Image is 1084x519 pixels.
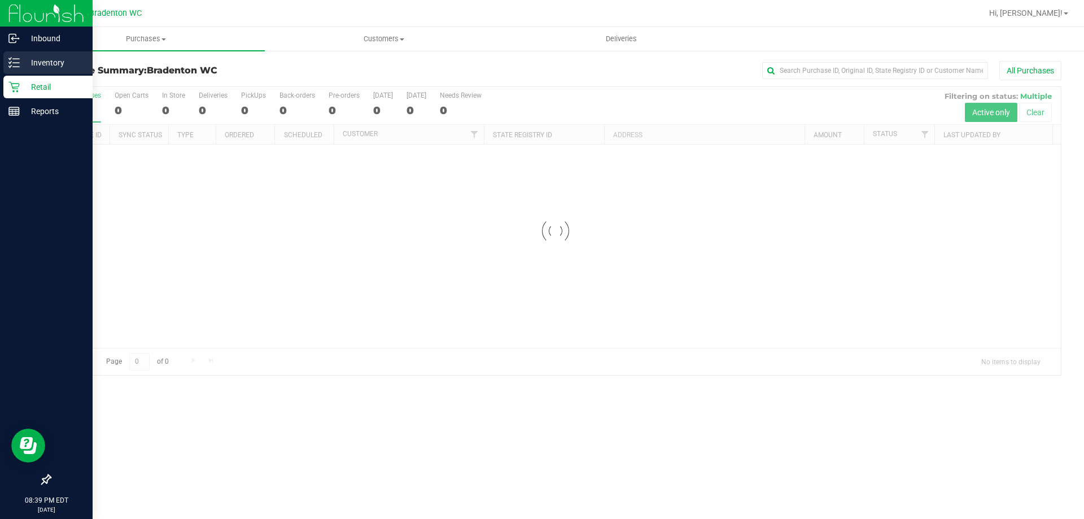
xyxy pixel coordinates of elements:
a: Purchases [27,27,265,51]
a: Deliveries [502,27,740,51]
p: Retail [20,80,88,94]
input: Search Purchase ID, Original ID, State Registry ID or Customer Name... [762,62,988,79]
button: All Purchases [999,61,1061,80]
span: Purchases [27,34,265,44]
inline-svg: Inventory [8,57,20,68]
span: Bradenton WC [147,65,217,76]
h3: Purchase Summary: [50,66,387,76]
a: Customers [265,27,502,51]
inline-svg: Inbound [8,33,20,44]
inline-svg: Reports [8,106,20,117]
p: [DATE] [5,505,88,514]
span: Bradenton WC [89,8,142,18]
p: Inventory [20,56,88,69]
p: Inbound [20,32,88,45]
span: Customers [265,34,502,44]
inline-svg: Retail [8,81,20,93]
span: Deliveries [591,34,652,44]
span: Hi, [PERSON_NAME]! [989,8,1063,18]
p: Reports [20,104,88,118]
iframe: Resource center [11,429,45,463]
p: 08:39 PM EDT [5,495,88,505]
